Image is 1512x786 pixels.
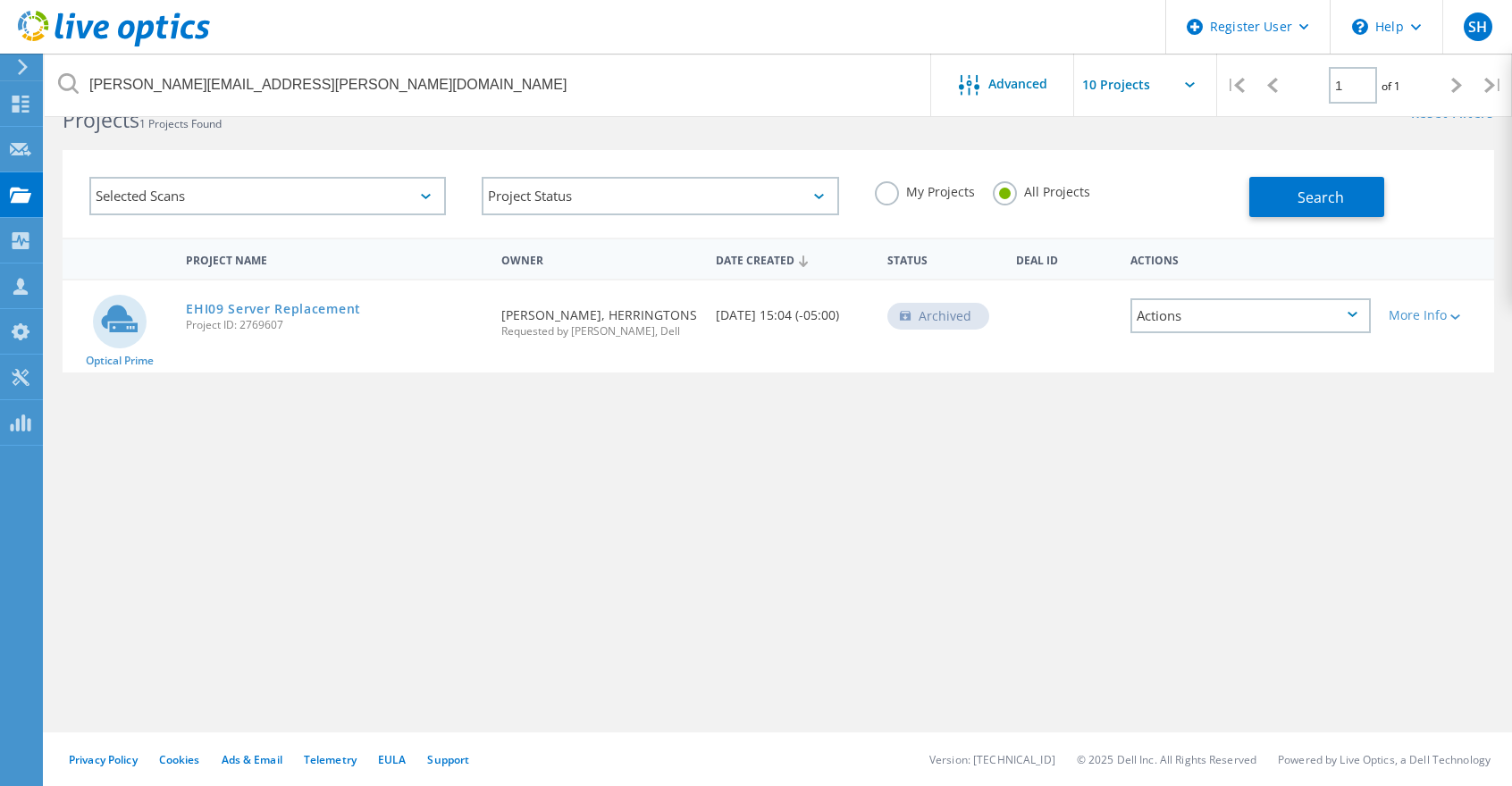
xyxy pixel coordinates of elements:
[1217,54,1254,117] div: |
[427,752,469,767] a: Support
[492,242,707,275] div: Owner
[186,320,483,330] span: Project ID: 2769607
[492,280,707,355] div: [PERSON_NAME], HERRINGTONS
[993,181,1090,198] label: All Projects
[1389,309,1485,322] div: More Info
[875,181,975,198] label: My Projects
[378,752,406,767] a: EULA
[89,177,446,215] div: Selected Scans
[887,303,989,330] div: Archived
[304,752,357,767] a: Telemetry
[1278,752,1491,767] li: Powered by Live Optics, a Dell Technology
[707,280,878,339] div: [DATE] 15:04 (-05:00)
[86,355,154,366] span: Optical Prime
[929,752,1055,767] li: Version: [TECHNICAL_ID]
[186,303,361,315] a: EHI09 Server Replacement
[1475,54,1512,117] div: |
[1249,177,1384,217] button: Search
[1007,242,1121,275] div: Deal Id
[988,78,1047,90] span: Advanced
[222,752,282,767] a: Ads & Email
[69,752,138,767] a: Privacy Policy
[707,242,878,276] div: Date Created
[1077,752,1256,767] li: © 2025 Dell Inc. All Rights Reserved
[18,38,210,50] a: Live Optics Dashboard
[1382,79,1400,94] span: of 1
[1298,188,1344,207] span: Search
[1352,19,1368,35] svg: \n
[1468,20,1487,34] span: SH
[1121,242,1379,275] div: Actions
[177,242,491,275] div: Project Name
[159,752,200,767] a: Cookies
[501,326,698,337] span: Requested by [PERSON_NAME], Dell
[878,242,1007,275] div: Status
[482,177,838,215] div: Project Status
[1130,298,1370,333] div: Actions
[45,54,932,116] input: Search projects by name, owner, ID, company, etc
[139,116,222,131] span: 1 Projects Found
